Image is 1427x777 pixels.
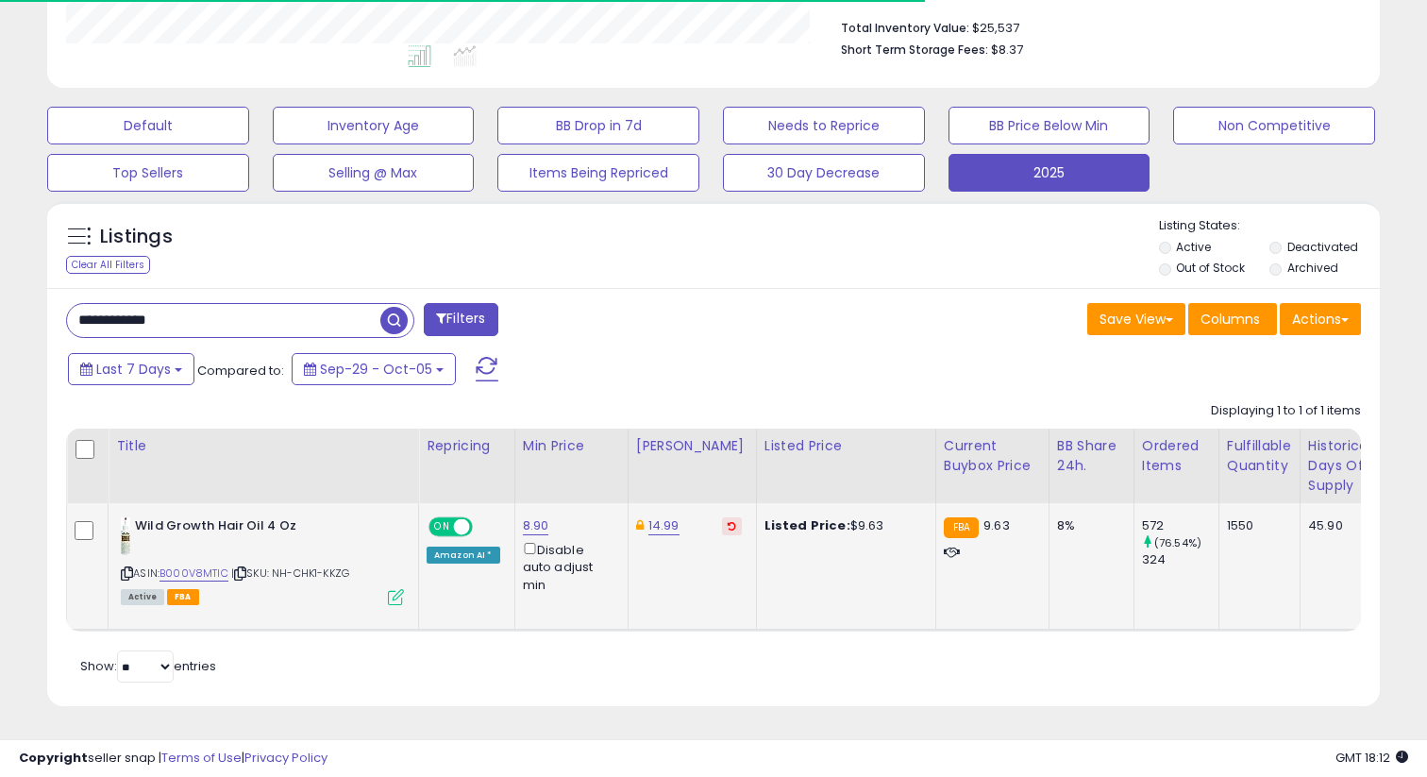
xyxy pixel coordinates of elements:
[1287,239,1358,255] label: Deactivated
[47,107,249,144] button: Default
[273,154,475,192] button: Selling @ Max
[723,154,925,192] button: 30 Day Decrease
[167,589,199,605] span: FBA
[944,436,1041,476] div: Current Buybox Price
[68,353,194,385] button: Last 7 Days
[991,41,1023,59] span: $8.37
[427,547,500,564] div: Amazon AI *
[427,436,507,456] div: Repricing
[121,589,164,605] span: All listings currently available for purchase on Amazon
[1287,260,1338,276] label: Archived
[1335,749,1408,767] span: 2025-10-13 18:12 GMT
[1308,436,1377,496] div: Historical Days Of Supply
[116,436,411,456] div: Title
[723,107,925,144] button: Needs to Reprice
[1200,310,1260,329] span: Columns
[636,436,748,456] div: [PERSON_NAME]
[1176,239,1211,255] label: Active
[1057,517,1119,534] div: 8%
[1154,535,1201,550] small: (76.54%)
[19,750,327,768] div: seller snap | |
[197,362,284,380] span: Compared to:
[1142,436,1211,476] div: Ordered Items
[1142,551,1218,568] div: 324
[497,107,699,144] button: BB Drop in 7d
[47,154,249,192] button: Top Sellers
[161,749,242,767] a: Terms of Use
[121,517,130,555] img: 41Y-cvRBYHL._SL40_.jpg
[1173,107,1375,144] button: Non Competitive
[1188,303,1277,335] button: Columns
[96,360,171,379] span: Last 7 Days
[841,20,969,36] b: Total Inventory Value:
[66,256,150,274] div: Clear All Filters
[944,517,979,538] small: FBA
[764,516,850,534] b: Listed Price:
[430,519,454,535] span: ON
[424,303,497,336] button: Filters
[80,657,216,675] span: Show: entries
[1176,260,1245,276] label: Out of Stock
[244,749,327,767] a: Privacy Policy
[648,516,680,535] a: 14.99
[1159,217,1381,235] p: Listing States:
[1211,402,1361,420] div: Displaying 1 to 1 of 1 items
[273,107,475,144] button: Inventory Age
[159,566,228,582] a: B000V8MTIC
[292,353,456,385] button: Sep-29 - Oct-05
[497,154,699,192] button: Items Being Repriced
[949,107,1150,144] button: BB Price Below Min
[19,749,88,767] strong: Copyright
[121,517,404,603] div: ASIN:
[1308,517,1370,534] div: 45.90
[1087,303,1185,335] button: Save View
[841,15,1347,38] li: $25,537
[320,360,432,379] span: Sep-29 - Oct-05
[1142,517,1218,534] div: 572
[1227,436,1292,476] div: Fulfillable Quantity
[523,436,620,456] div: Min Price
[523,539,613,594] div: Disable auto adjust min
[949,154,1150,192] button: 2025
[231,566,349,581] span: | SKU: NH-CHK1-KKZG
[1057,436,1126,476] div: BB Share 24h.
[1280,303,1361,335] button: Actions
[523,516,549,535] a: 8.90
[983,516,1010,534] span: 9.63
[764,517,921,534] div: $9.63
[100,224,173,250] h5: Listings
[135,517,364,540] b: Wild Growth Hair Oil 4 Oz
[764,436,928,456] div: Listed Price
[470,519,500,535] span: OFF
[1227,517,1285,534] div: 1550
[841,42,988,58] b: Short Term Storage Fees:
